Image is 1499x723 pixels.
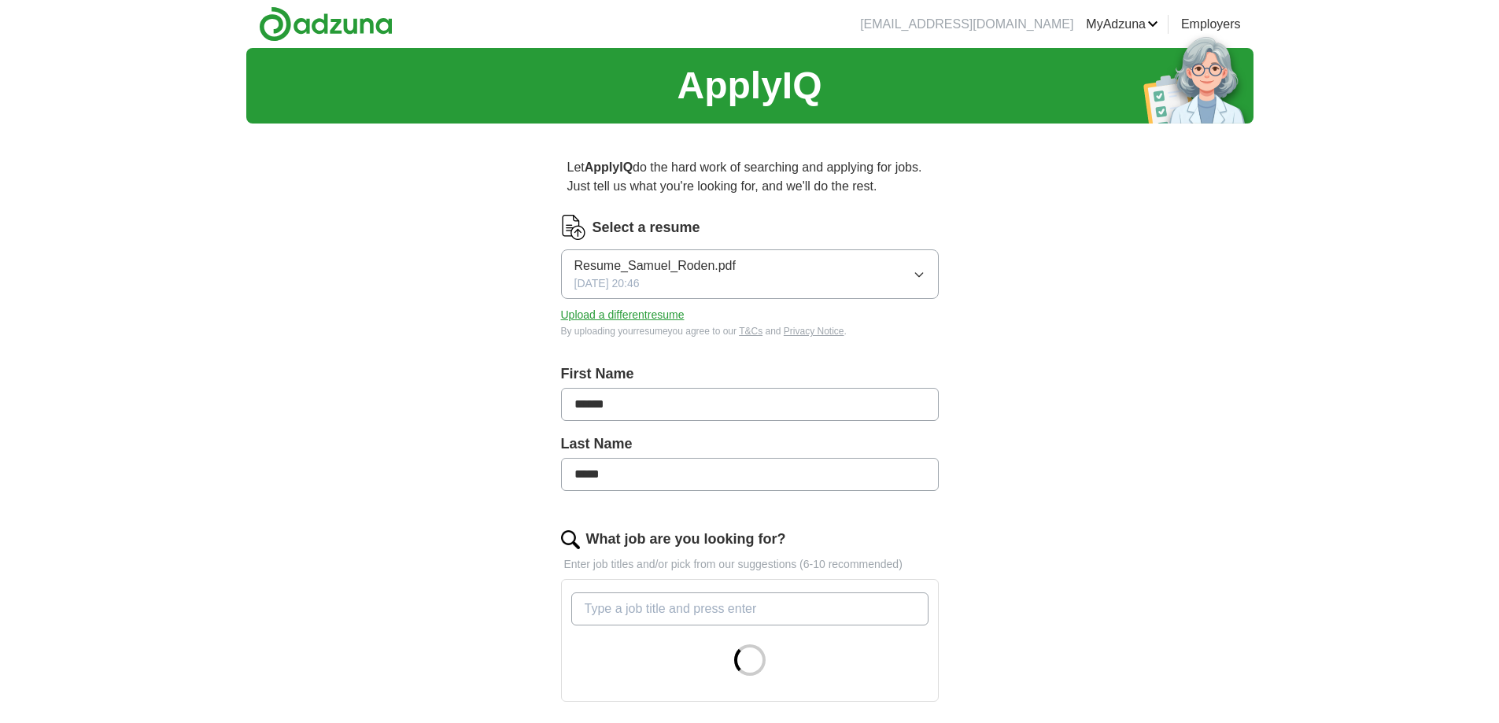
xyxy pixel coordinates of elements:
div: By uploading your resume you agree to our and . [561,324,939,338]
label: First Name [561,363,939,385]
a: MyAdzuna [1086,15,1158,34]
strong: ApplyIQ [585,160,633,174]
img: search.png [561,530,580,549]
img: CV Icon [561,215,586,240]
a: T&Cs [739,326,762,337]
label: What job are you looking for? [586,529,786,550]
span: [DATE] 20:46 [574,275,640,292]
a: Employers [1181,15,1241,34]
p: Let do the hard work of searching and applying for jobs. Just tell us what you're looking for, an... [561,152,939,202]
label: Last Name [561,433,939,455]
input: Type a job title and press enter [571,592,929,625]
img: Adzuna logo [259,6,393,42]
button: Upload a differentresume [561,307,685,323]
span: Resume_Samuel_Roden.pdf [574,256,736,275]
h1: ApplyIQ [677,57,821,114]
li: [EMAIL_ADDRESS][DOMAIN_NAME] [860,15,1073,34]
a: Privacy Notice [784,326,844,337]
p: Enter job titles and/or pick from our suggestions (6-10 recommended) [561,556,939,573]
button: Resume_Samuel_Roden.pdf[DATE] 20:46 [561,249,939,299]
label: Select a resume [593,217,700,238]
